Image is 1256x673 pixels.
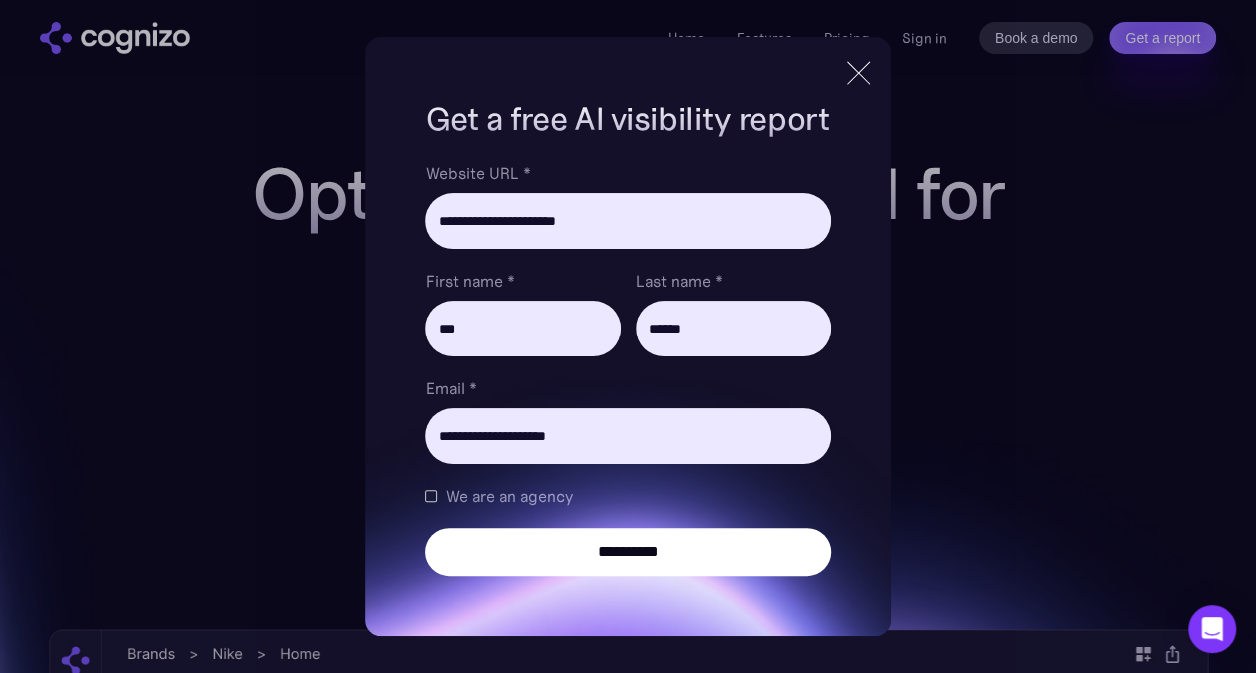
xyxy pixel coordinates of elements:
[425,161,830,185] label: Website URL *
[425,97,830,141] h1: Get a free AI visibility report
[1188,605,1236,653] div: Open Intercom Messenger
[425,269,620,293] label: First name *
[445,484,572,508] span: We are an agency
[636,269,831,293] label: Last name *
[425,376,830,400] label: Email *
[425,161,830,576] form: Brand Report Form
